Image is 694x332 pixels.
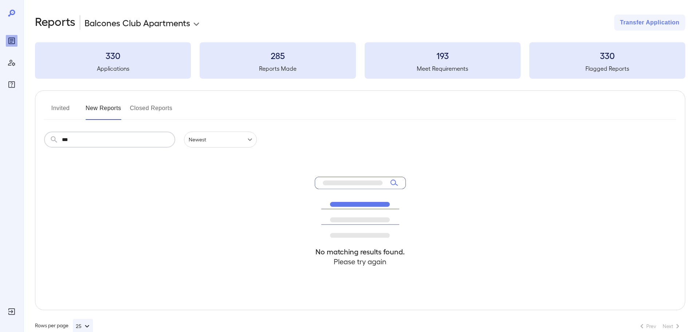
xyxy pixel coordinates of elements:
div: Reports [6,35,17,47]
h4: Please try again [315,257,406,266]
div: Manage Users [6,57,17,69]
h3: 193 [365,50,521,61]
button: Closed Reports [130,102,173,120]
h5: Reports Made [200,64,356,73]
h3: 285 [200,50,356,61]
p: Balcones Club Apartments [85,17,190,28]
h4: No matching results found. [315,247,406,257]
div: Log Out [6,306,17,317]
nav: pagination navigation [634,320,685,332]
div: FAQ [6,79,17,90]
button: Transfer Application [614,15,685,31]
h3: 330 [35,50,191,61]
button: Invited [44,102,77,120]
h5: Meet Requirements [365,64,521,73]
button: New Reports [86,102,121,120]
h5: Flagged Reports [529,64,685,73]
h2: Reports [35,15,75,31]
h5: Applications [35,64,191,73]
div: Newest [184,132,257,148]
summary: 330Applications285Reports Made193Meet Requirements330Flagged Reports [35,42,685,79]
h3: 330 [529,50,685,61]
